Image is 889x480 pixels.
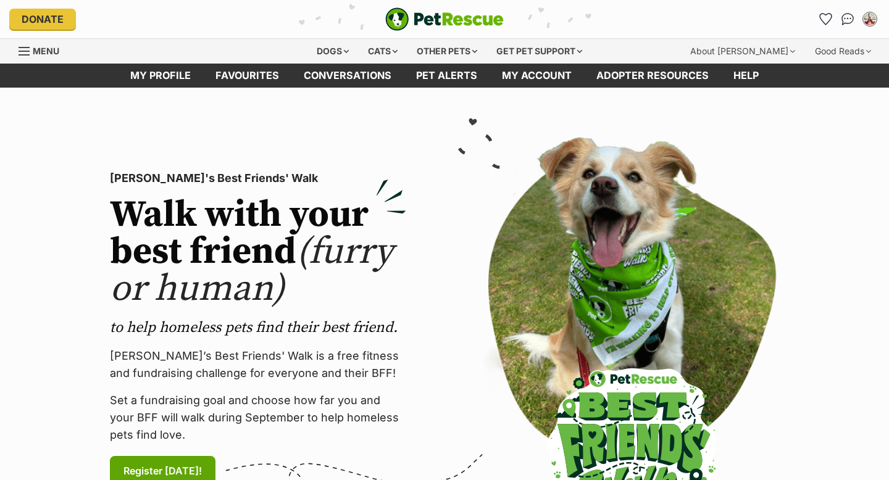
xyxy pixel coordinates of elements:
[9,9,76,30] a: Donate
[110,392,406,444] p: Set a fundraising goal and choose how far you and your BFF will walk during September to help hom...
[110,347,406,382] p: [PERSON_NAME]’s Best Friends' Walk is a free fitness and fundraising challenge for everyone and t...
[838,9,858,29] a: Conversations
[110,197,406,308] h2: Walk with your best friend
[864,13,876,25] img: Caity Stanway profile pic
[408,39,486,64] div: Other pets
[19,39,68,61] a: Menu
[33,46,59,56] span: Menu
[123,463,202,478] span: Register [DATE]!
[488,39,591,64] div: Get pet support
[682,39,804,64] div: About [PERSON_NAME]
[841,13,854,25] img: chat-41dd97257d64d25036548639549fe6c8038ab92f7586957e7f3b1b290dea8141.svg
[806,39,880,64] div: Good Reads
[816,9,880,29] ul: Account quick links
[308,39,357,64] div: Dogs
[110,170,406,187] p: [PERSON_NAME]'s Best Friends' Walk
[110,229,393,312] span: (furry or human)
[721,64,771,88] a: Help
[404,64,490,88] a: Pet alerts
[118,64,203,88] a: My profile
[385,7,504,31] a: PetRescue
[203,64,291,88] a: Favourites
[584,64,721,88] a: Adopter resources
[816,9,835,29] a: Favourites
[860,9,880,29] button: My account
[291,64,404,88] a: conversations
[385,7,504,31] img: logo-e224e6f780fb5917bec1dbf3a21bbac754714ae5b6737aabdf751b685950b380.svg
[110,318,406,337] p: to help homeless pets find their best friend.
[490,64,584,88] a: My account
[359,39,406,64] div: Cats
